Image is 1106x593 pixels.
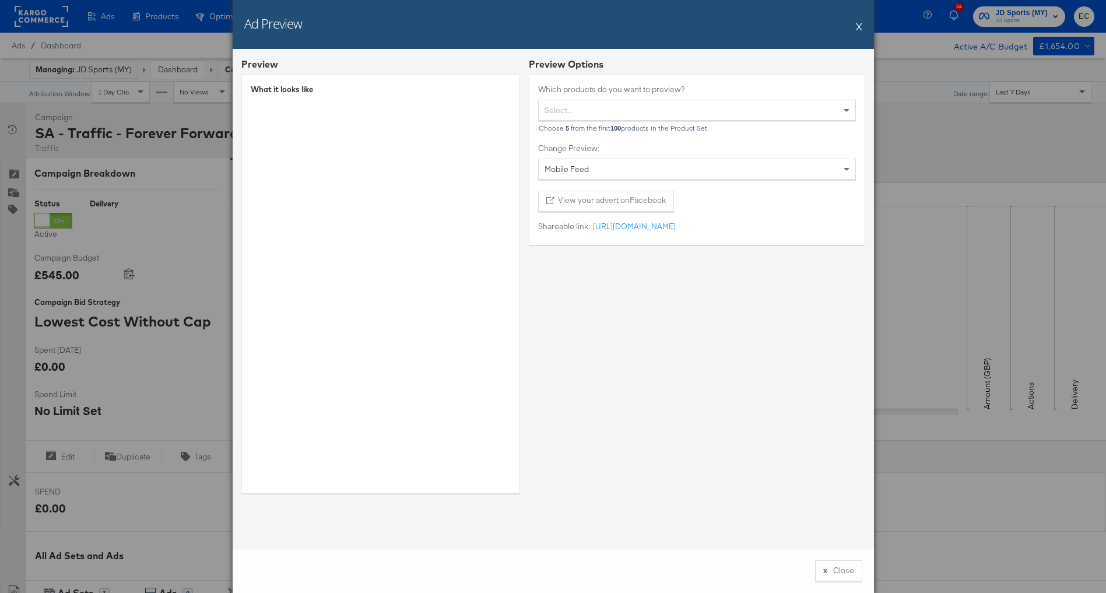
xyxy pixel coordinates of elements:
a: [URL][DOMAIN_NAME] [590,221,676,232]
b: 5 [566,124,569,132]
label: Shareable link: [538,221,590,232]
div: Choose from the first products in the Product Set [538,124,856,132]
div: Select... [539,100,855,120]
span: Mobile Feed [545,164,589,174]
h2: Ad Preview [244,15,302,32]
label: Which products do you want to preview? [538,84,856,95]
div: Preview [241,58,278,71]
label: Change Preview: [538,143,856,154]
button: xClose [815,560,862,581]
div: x [823,565,827,576]
button: View your advert onFacebook [538,191,674,212]
div: Preview Options [529,58,865,71]
b: 100 [610,124,621,132]
div: What it looks like [251,84,511,95]
button: X [856,15,862,38]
